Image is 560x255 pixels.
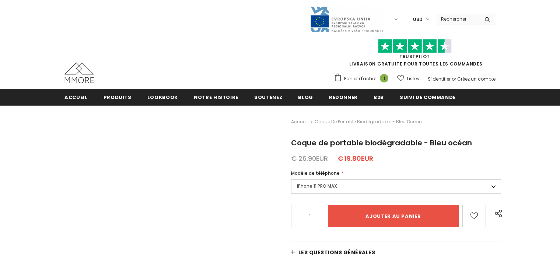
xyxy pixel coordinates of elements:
span: € 19.80EUR [337,154,373,163]
span: LIVRAISON GRATUITE POUR TOUTES LES COMMANDES [334,42,496,67]
a: soutenez [254,89,282,105]
span: Panier d'achat [344,75,377,82]
a: TrustPilot [399,53,430,60]
img: Javni Razpis [310,6,384,33]
span: or [452,76,456,82]
span: Suivi de commande [400,94,456,101]
a: Notre histoire [194,89,238,105]
span: Coque de portable biodégradable - Bleu océan [315,117,422,126]
span: Accueil [64,94,88,101]
span: Redonner [329,94,358,101]
a: S'identifier [428,76,451,82]
span: B2B [374,94,384,101]
img: Faites confiance aux étoiles pilotes [378,39,452,53]
a: Javni Razpis [310,16,384,22]
span: Notre histoire [194,94,238,101]
a: Accueil [291,117,308,126]
a: Lookbook [147,89,178,105]
a: Redonner [329,89,358,105]
a: Créez un compte [457,76,496,82]
span: Coque de portable biodégradable - Bleu océan [291,138,472,148]
a: Produits [104,89,132,105]
span: soutenez [254,94,282,101]
input: Search Site [437,14,479,24]
a: Panier d'achat 1 [334,73,392,84]
span: Lookbook [147,94,178,101]
span: Listes [407,75,419,82]
img: Cas MMORE [64,63,94,83]
a: B2B [374,89,384,105]
label: iPhone 11 PRO MAX [291,179,501,194]
span: Blog [298,94,313,101]
a: Accueil [64,89,88,105]
span: USD [413,16,423,23]
span: 1 [380,74,388,82]
span: Produits [104,94,132,101]
span: € 26.90EUR [291,154,328,163]
a: Suivi de commande [400,89,456,105]
a: Listes [397,72,419,85]
input: Ajouter au panier [328,205,459,227]
a: Blog [298,89,313,105]
span: Modèle de téléphone [291,170,340,176]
